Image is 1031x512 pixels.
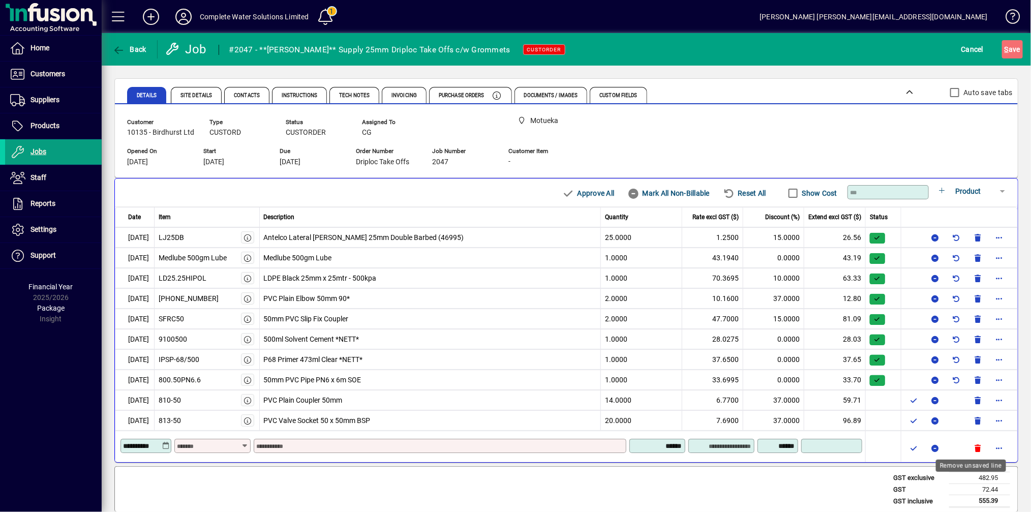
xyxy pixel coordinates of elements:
td: 1.0000 [601,370,682,390]
button: More options [991,331,1007,347]
span: Driploc Take Offs [356,158,409,166]
td: 1.0000 [601,248,682,268]
td: 1.0000 [601,268,682,288]
td: 2.0000 [601,288,682,309]
span: Assigned To [362,119,423,126]
td: 10.1600 [682,288,743,309]
a: Customers [5,62,102,87]
span: Opened On [127,148,188,155]
button: Reset All [719,184,770,202]
button: More options [991,392,1007,408]
span: Quantity [605,213,628,222]
span: Motueka [513,114,580,127]
td: 37.6500 [682,349,743,370]
td: 2.0000 [601,309,682,329]
a: Home [5,36,102,61]
td: 0.0000 [743,248,804,268]
a: Suppliers [5,87,102,113]
span: [DATE] [280,158,300,166]
td: 15.0000 [743,227,804,248]
td: 33.70 [804,370,866,390]
span: Staff [31,173,46,182]
td: 20.0000 [601,410,682,431]
td: P68 Primer 473ml Clear *NETT* [260,349,601,370]
td: PVC Valve Socket 50 x 50mm BSP [260,410,601,431]
span: Purchase Orders [439,93,484,98]
span: Rate excl GST ($) [692,213,739,222]
div: 810-50 [159,395,181,406]
div: 813-50 [159,415,181,426]
span: Products [31,122,59,130]
td: [DATE] [115,370,155,390]
div: Remove unsaved line [936,460,1006,472]
button: More options [991,412,1007,429]
span: Date [128,213,141,222]
button: More options [991,229,1007,246]
td: [DATE] [115,227,155,248]
td: GST exclusive [888,472,949,484]
div: IPSP-68/500 [159,354,199,365]
td: 7.6900 [682,410,743,431]
a: Settings [5,217,102,243]
td: [DATE] [115,309,155,329]
span: Mark All Non-Billable [627,185,710,201]
span: - [508,158,510,166]
td: Antelco Lateral [PERSON_NAME] 25mm Double Barbed (46995) [260,227,601,248]
td: 72.44 [949,484,1010,495]
span: Documents / Images [524,93,578,98]
button: Mark All Non-Billable [623,184,714,202]
span: ave [1005,41,1020,57]
button: More options [991,250,1007,266]
span: CG [362,129,372,137]
td: GST [888,484,949,495]
div: [PERSON_NAME] [PERSON_NAME][EMAIL_ADDRESS][DOMAIN_NAME] [760,9,988,25]
span: Cancel [961,41,984,57]
span: Customer [127,119,194,126]
td: 50mm PVC Slip Fix Coupler [260,309,601,329]
td: 26.56 [804,227,866,248]
span: Financial Year [29,283,73,291]
span: 10135 - Birdhurst Ltd [127,129,194,137]
button: More options [991,290,1007,307]
td: 14.0000 [601,390,682,410]
div: #2047 - **[PERSON_NAME]** Supply 25mm Driploc Take Offs c/w Grommets [229,42,510,58]
span: S [1005,45,1009,53]
div: Medlube 500gm Lube [159,253,227,263]
td: 6.7700 [682,390,743,410]
div: Job [165,41,208,57]
td: 37.0000 [743,390,804,410]
label: Show Cost [800,188,837,198]
a: Products [5,113,102,139]
span: [DATE] [203,158,224,166]
span: Approve All [562,185,614,201]
div: LJ25DB [159,232,184,243]
span: CUSTORD [209,129,241,137]
span: Settings [31,225,56,233]
button: More options [991,351,1007,368]
span: Support [31,251,56,259]
button: Back [110,40,149,58]
div: [PHONE_NUMBER] [159,293,219,304]
a: Staff [5,165,102,191]
a: Knowledge Base [998,2,1018,35]
td: [DATE] [115,268,155,288]
td: 555.39 [949,495,1010,507]
td: 25.0000 [601,227,682,248]
td: 1.2500 [682,227,743,248]
td: 43.1940 [682,248,743,268]
span: Site Details [180,93,212,98]
td: 0.0000 [743,370,804,390]
span: Customers [31,70,65,78]
td: 500ml Solvent Cement *NETT* [260,329,601,349]
span: Start [203,148,264,155]
a: Reports [5,191,102,217]
td: Medlube 500gm Lube [260,248,601,268]
td: 63.33 [804,268,866,288]
span: Status [870,213,888,222]
div: 9100500 [159,334,187,345]
app-page-header-button: Back [102,40,158,58]
td: 59.71 [804,390,866,410]
td: LDPE Black 25mm x 25mtr - 500kpa [260,268,601,288]
span: Due [280,148,341,155]
td: 28.0275 [682,329,743,349]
